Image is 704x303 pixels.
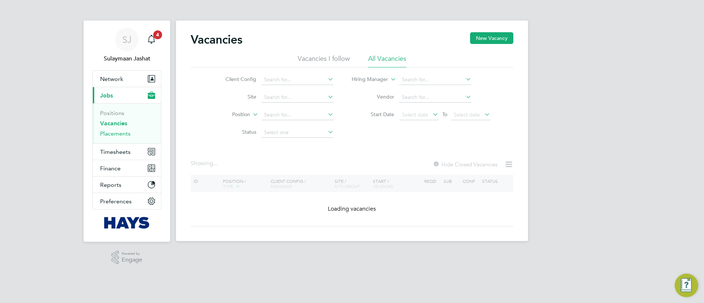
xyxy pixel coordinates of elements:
[111,251,143,265] a: Powered byEngage
[93,144,161,160] button: Timesheets
[454,111,480,118] span: Select date
[261,75,334,85] input: Search for...
[261,128,334,138] input: Select one
[352,93,394,100] label: Vendor
[191,160,219,167] div: Showing
[122,35,132,44] span: SJ
[100,92,113,99] span: Jobs
[100,165,121,172] span: Finance
[399,92,472,103] input: Search for...
[92,217,161,229] a: Go to home page
[399,75,472,85] input: Search for...
[93,103,161,143] div: Jobs
[298,54,350,67] li: Vacancies I follow
[93,87,161,103] button: Jobs
[100,130,131,137] a: Placements
[122,257,142,263] span: Engage
[213,160,218,167] span: ...
[93,193,161,209] button: Preferences
[470,32,513,44] button: New Vacancy
[93,160,161,176] button: Finance
[93,177,161,193] button: Reports
[261,92,334,103] input: Search for...
[214,76,256,82] label: Client Config
[100,75,123,82] span: Network
[208,111,250,118] label: Position
[214,93,256,100] label: Site
[93,71,161,87] button: Network
[368,54,406,67] li: All Vacancies
[84,21,170,242] nav: Main navigation
[92,54,161,63] span: Sulaymaan Jashat
[100,110,124,117] a: Positions
[104,217,150,229] img: hays-logo-retina.png
[440,110,450,119] span: To
[153,30,162,39] span: 4
[100,198,132,205] span: Preferences
[675,274,698,297] button: Engage Resource Center
[214,129,256,135] label: Status
[100,181,121,188] span: Reports
[346,76,388,83] label: Hiring Manager
[402,111,428,118] span: Select date
[191,32,242,47] h2: Vacancies
[92,28,161,63] a: SJSulaymaan Jashat
[433,161,497,168] label: Hide Closed Vacancies
[144,28,159,51] a: 4
[122,251,142,257] span: Powered by
[100,120,127,127] a: Vacancies
[100,148,131,155] span: Timesheets
[261,110,334,120] input: Search for...
[352,111,394,118] label: Start Date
